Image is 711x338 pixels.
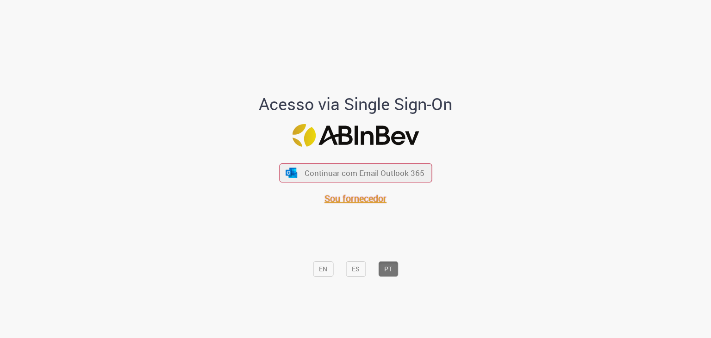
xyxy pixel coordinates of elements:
[378,261,398,277] button: PT
[285,168,298,178] img: ícone Azure/Microsoft 360
[292,124,419,147] img: Logo ABInBev
[346,261,366,277] button: ES
[313,261,333,277] button: EN
[227,95,484,113] h1: Acesso via Single Sign-On
[324,192,387,205] a: Sou fornecedor
[279,163,432,182] button: ícone Azure/Microsoft 360 Continuar com Email Outlook 365
[305,168,424,178] span: Continuar com Email Outlook 365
